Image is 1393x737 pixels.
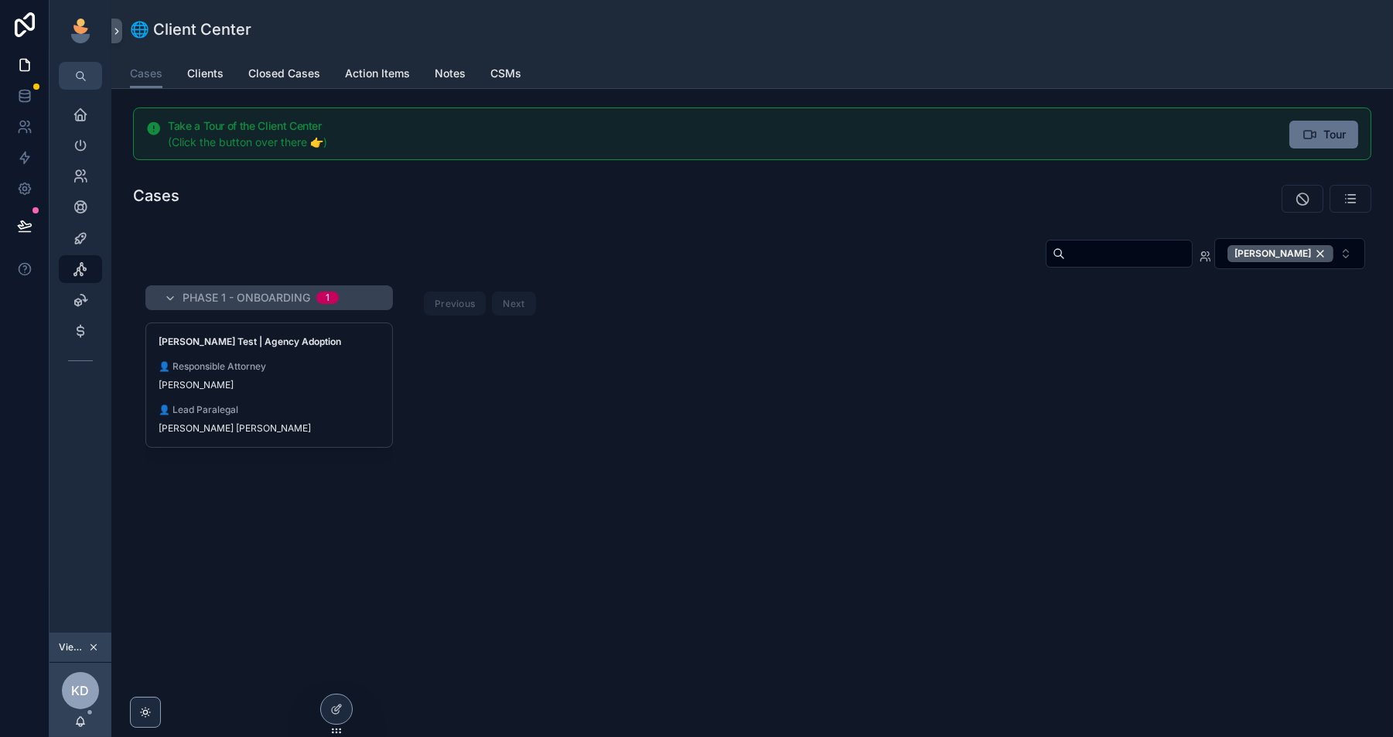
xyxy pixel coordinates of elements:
a: Closed Cases [248,60,320,90]
div: (Click the button over there 👉) [168,135,1277,150]
button: Tour [1289,121,1358,148]
span: 👤 Responsible Attorney [159,360,380,373]
a: [PERSON_NAME] Test | Agency Adoption👤 Responsible Attorney[PERSON_NAME]👤 Lead Paralegal[PERSON_NA... [145,322,393,448]
a: Cases [130,60,162,89]
span: Clients [187,66,224,81]
div: 1 [326,292,329,304]
span: (Click the button over there 👉) [168,135,327,148]
span: Tour [1323,127,1346,142]
div: scrollable content [50,90,111,393]
span: 👤 Lead Paralegal [159,404,380,416]
button: Unselect 1045 [1227,245,1333,262]
h1: 🌐 Client Center [130,19,251,40]
span: [PERSON_NAME] [1234,247,1311,260]
a: Action Items [345,60,410,90]
button: Select Button [1214,238,1365,269]
span: Phase 1 - Onboarding [183,290,310,305]
strong: [PERSON_NAME] Test | Agency Adoption [159,336,341,347]
span: KD [72,681,90,700]
span: Action Items [345,66,410,81]
a: CSMs [490,60,521,90]
h5: Take a Tour of the Client Center [168,121,1277,131]
h1: Cases [133,185,179,206]
span: CSMs [490,66,521,81]
span: Notes [435,66,466,81]
span: Closed Cases [248,66,320,81]
a: Clients [187,60,224,90]
span: [PERSON_NAME] [PERSON_NAME] [159,422,311,435]
a: Notes [435,60,466,90]
img: App logo [68,19,93,43]
span: Cases [130,66,162,81]
span: Viewing as [PERSON_NAME] [59,641,85,653]
span: [PERSON_NAME] [159,379,234,391]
